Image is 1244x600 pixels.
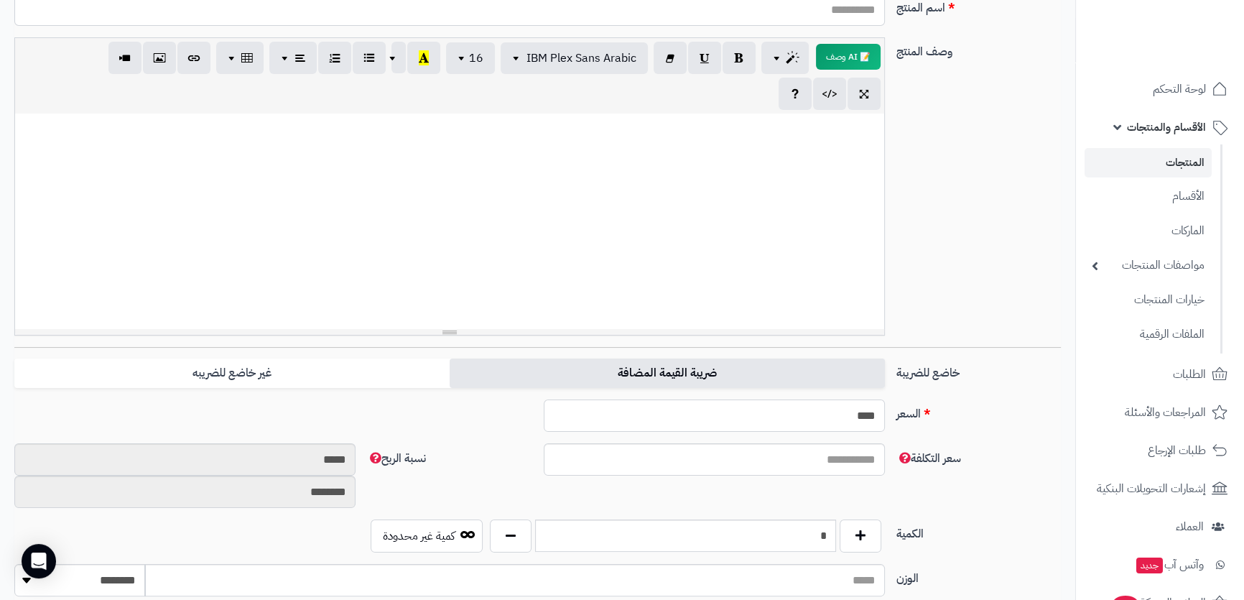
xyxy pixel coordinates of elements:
[1135,555,1204,575] span: وآتس آب
[1085,319,1212,350] a: الملفات الرقمية
[469,50,483,67] span: 16
[891,37,1067,60] label: وصف المنتج
[1146,23,1230,53] img: logo-2.png
[1085,395,1235,430] a: المراجعات والأسئلة
[891,520,1067,543] label: الكمية
[1085,72,1235,106] a: لوحة التحكم
[14,359,450,388] label: غير خاضع للضريبه
[367,450,426,467] span: نسبة الربح
[1127,117,1206,137] span: الأقسام والمنتجات
[1125,402,1206,423] span: المراجعات والأسئلة
[22,544,56,578] div: Open Intercom Messenger
[450,359,885,388] label: ضريبة القيمة المضافة
[1173,364,1206,384] span: الطلبات
[1097,479,1206,499] span: إشعارات التحويلات البنكية
[891,400,1067,423] label: السعر
[1085,181,1212,212] a: الأقسام
[891,359,1067,382] label: خاضع للضريبة
[1085,548,1235,582] a: وآتس آبجديد
[816,44,881,70] button: 📝 AI وصف
[1085,250,1212,281] a: مواصفات المنتجات
[1085,357,1235,392] a: الطلبات
[1085,433,1235,468] a: طلبات الإرجاع
[446,42,495,74] button: 16
[1136,558,1163,573] span: جديد
[1153,79,1206,99] span: لوحة التحكم
[1085,471,1235,506] a: إشعارات التحويلات البنكية
[1085,509,1235,544] a: العملاء
[896,450,961,467] span: سعر التكلفة
[1085,285,1212,315] a: خيارات المنتجات
[526,50,636,67] span: IBM Plex Sans Arabic
[1148,440,1206,461] span: طلبات الإرجاع
[1085,216,1212,246] a: الماركات
[1085,148,1212,177] a: المنتجات
[1176,517,1204,537] span: العملاء
[891,564,1067,587] label: الوزن
[501,42,648,74] button: IBM Plex Sans Arabic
